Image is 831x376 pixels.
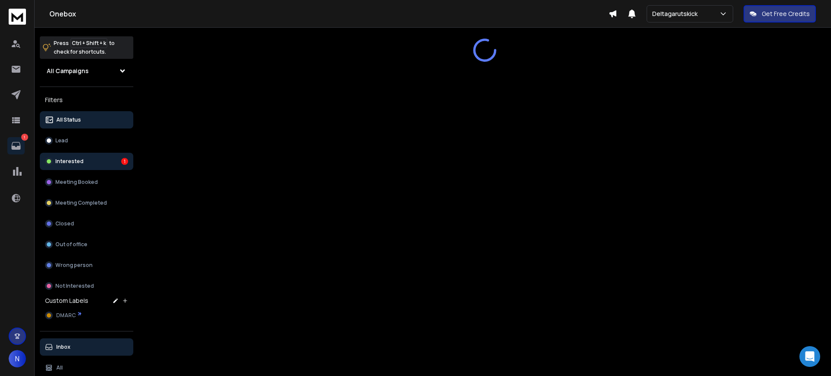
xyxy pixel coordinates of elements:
p: Lead [55,137,68,144]
p: Interested [55,158,84,165]
p: Deltagarutskick [652,10,701,18]
p: All [56,364,63,371]
p: Inbox [56,344,71,350]
button: Not Interested [40,277,133,295]
button: N [9,350,26,367]
button: DMARC [40,307,133,324]
p: Meeting Booked [55,179,98,186]
button: Meeting Booked [40,174,133,191]
a: 1 [7,137,25,154]
button: Out of office [40,236,133,253]
img: logo [9,9,26,25]
h3: Custom Labels [45,296,88,305]
button: Closed [40,215,133,232]
p: Not Interested [55,283,94,289]
h3: Filters [40,94,133,106]
p: Press to check for shortcuts. [54,39,115,56]
span: Ctrl + Shift + k [71,38,107,48]
p: Meeting Completed [55,199,107,206]
button: All Status [40,111,133,129]
button: Inbox [40,338,133,356]
p: 1 [21,134,28,141]
span: DMARC [56,312,76,319]
button: Get Free Credits [744,5,816,22]
h1: All Campaigns [47,67,89,75]
p: All Status [56,116,81,123]
h1: Onebox [49,9,609,19]
button: All Campaigns [40,62,133,80]
p: Closed [55,220,74,227]
div: Open Intercom Messenger [799,346,820,367]
p: Out of office [55,241,87,248]
button: Meeting Completed [40,194,133,212]
p: Get Free Credits [762,10,810,18]
div: 1 [121,158,128,165]
button: Lead [40,132,133,149]
button: Wrong person [40,257,133,274]
button: Interested1 [40,153,133,170]
p: Wrong person [55,262,93,269]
